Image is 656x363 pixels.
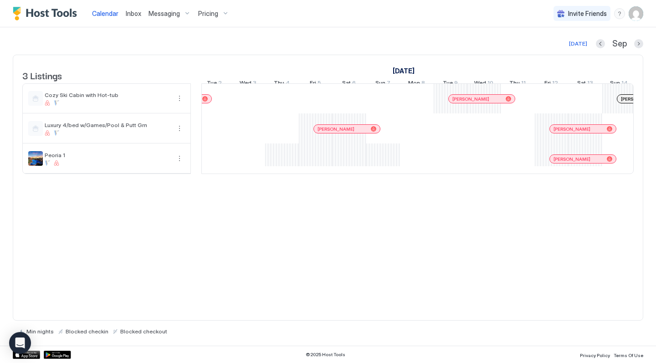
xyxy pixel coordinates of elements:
a: September 2, 2025 [205,77,224,91]
span: 10 [487,79,493,89]
span: Min nights [26,328,54,335]
span: Sun [610,79,620,89]
div: Open Intercom Messenger [9,332,31,354]
div: listing image [28,151,43,166]
span: 5 [318,79,321,89]
button: Previous month [596,39,605,48]
span: 12 [552,79,558,89]
span: Pricing [198,10,218,18]
span: Wed [240,79,251,89]
span: [PERSON_NAME] [553,126,590,132]
a: September 7, 2025 [373,77,393,91]
a: September 13, 2025 [575,77,595,91]
div: User profile [629,6,643,21]
span: Sat [577,79,586,89]
span: Thu [509,79,520,89]
span: 8 [421,79,425,89]
span: Luxury 4/bed w/Games/Pool & Putt Grn [45,122,170,128]
a: September 14, 2025 [608,77,630,91]
span: 7 [387,79,390,89]
span: Sep [612,39,627,49]
span: © 2025 Host Tools [306,352,345,358]
span: Fri [544,79,551,89]
button: More options [174,153,185,164]
a: App Store [13,351,40,359]
a: September 3, 2025 [237,77,259,91]
span: 11 [521,79,526,89]
div: [DATE] [569,40,587,48]
span: 6 [352,79,356,89]
span: Tue [207,79,217,89]
button: Next month [634,39,643,48]
span: Blocked checkin [66,328,108,335]
span: Cozy Ski Cabin with Hot-tub [45,92,170,98]
span: 14 [621,79,628,89]
span: Fri [310,79,316,89]
a: September 4, 2025 [272,77,292,91]
span: Calendar [92,10,118,17]
span: Inbox [126,10,141,17]
span: [PERSON_NAME] [452,96,489,102]
span: 2 [218,79,222,89]
button: More options [174,93,185,104]
span: [PERSON_NAME] [553,156,590,162]
span: Invite Friends [568,10,607,18]
span: Blocked checkout [120,328,167,335]
span: [PERSON_NAME] [318,126,354,132]
div: menu [174,123,185,134]
span: Privacy Policy [580,353,610,358]
button: More options [174,123,185,134]
div: menu [614,8,625,19]
a: Google Play Store [44,351,71,359]
a: Terms Of Use [614,350,643,359]
span: Thu [274,79,284,89]
div: menu [174,93,185,104]
span: 13 [587,79,593,89]
a: Calendar [92,9,118,18]
span: Messaging [149,10,180,18]
div: menu [174,153,185,164]
span: Mon [408,79,420,89]
span: 3 Listings [22,68,62,82]
a: September 6, 2025 [340,77,358,91]
span: Sat [342,79,351,89]
a: September 9, 2025 [441,77,460,91]
span: Sun [375,79,385,89]
a: Host Tools Logo [13,7,81,20]
a: September 11, 2025 [507,77,528,91]
span: Peoria 1 [45,152,170,158]
a: September 5, 2025 [307,77,323,91]
a: September 1, 2025 [390,64,417,77]
span: 3 [253,79,256,89]
span: 9 [454,79,458,89]
a: September 8, 2025 [406,77,427,91]
a: Inbox [126,9,141,18]
a: September 10, 2025 [472,77,496,91]
span: 4 [286,79,290,89]
span: Wed [474,79,486,89]
span: Terms Of Use [614,353,643,358]
button: [DATE] [568,38,589,49]
span: Tue [443,79,453,89]
a: September 12, 2025 [542,77,560,91]
a: Privacy Policy [580,350,610,359]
